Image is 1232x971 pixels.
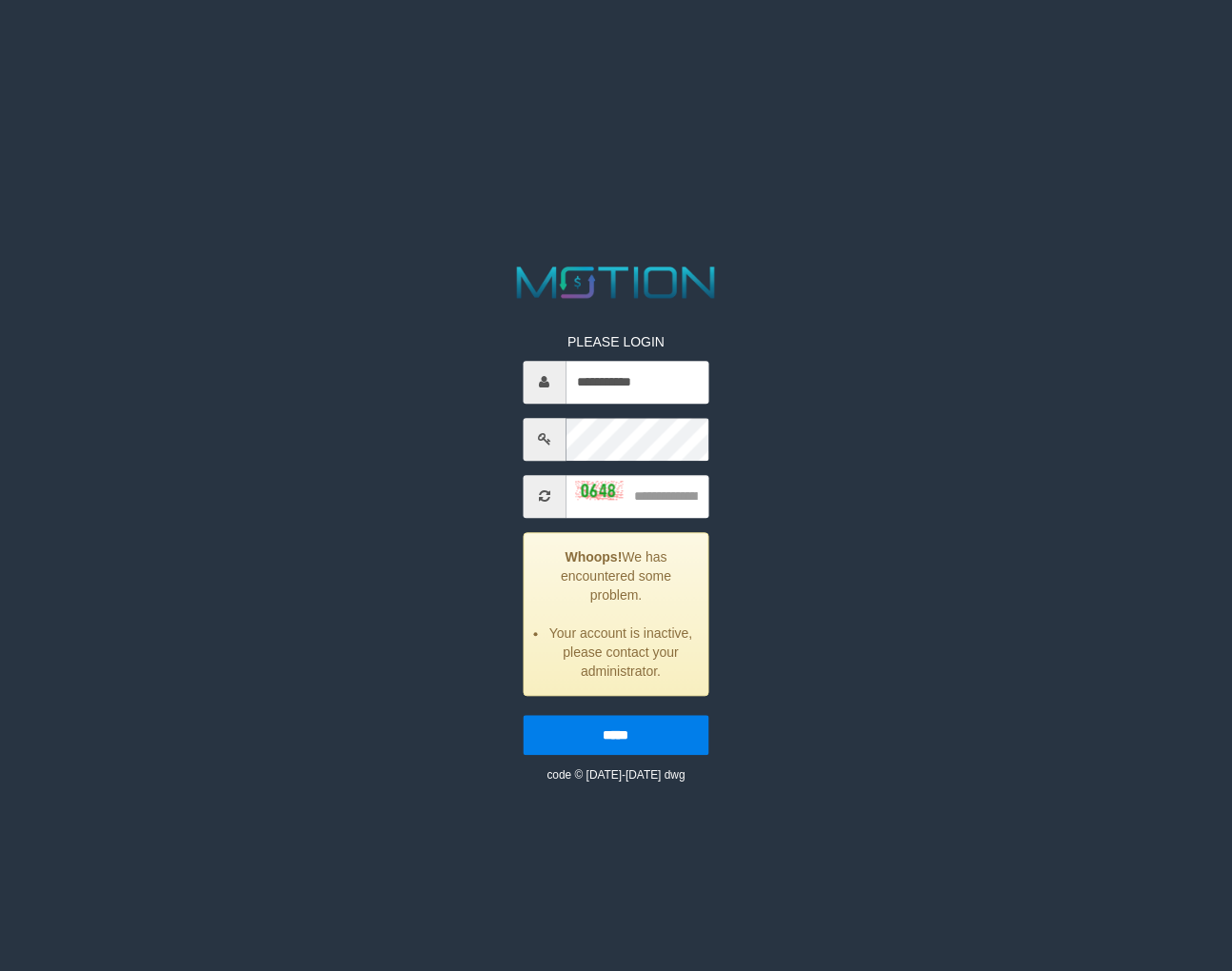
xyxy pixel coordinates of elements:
[546,768,685,782] small: code © [DATE]-[DATE] dwg
[508,261,724,304] img: MOTION_logo.png
[565,549,622,565] strong: Whoops!
[523,532,709,696] div: We has encountered some problem.
[523,332,709,351] p: PLEASE LOGIN
[547,624,694,681] li: Your account is inactive, please contact your administrator.
[575,481,623,500] img: captcha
